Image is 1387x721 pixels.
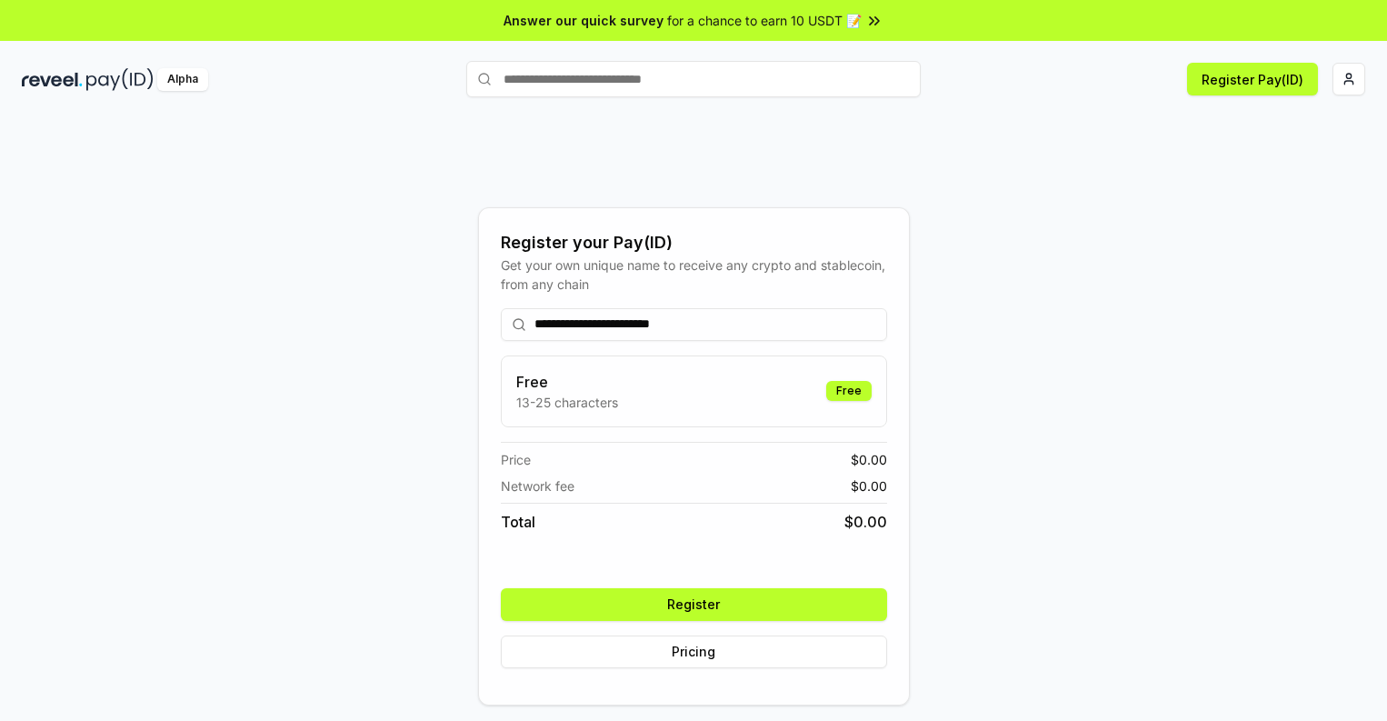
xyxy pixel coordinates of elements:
[501,511,535,533] span: Total
[826,381,872,401] div: Free
[851,450,887,469] span: $ 0.00
[157,68,208,91] div: Alpha
[501,450,531,469] span: Price
[516,393,618,412] p: 13-25 characters
[501,476,574,496] span: Network fee
[667,11,862,30] span: for a chance to earn 10 USDT 📝
[851,476,887,496] span: $ 0.00
[501,230,887,255] div: Register your Pay(ID)
[1187,63,1318,95] button: Register Pay(ID)
[516,371,618,393] h3: Free
[501,588,887,621] button: Register
[22,68,83,91] img: reveel_dark
[86,68,154,91] img: pay_id
[501,255,887,294] div: Get your own unique name to receive any crypto and stablecoin, from any chain
[501,636,887,668] button: Pricing
[504,11,664,30] span: Answer our quick survey
[844,511,887,533] span: $ 0.00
